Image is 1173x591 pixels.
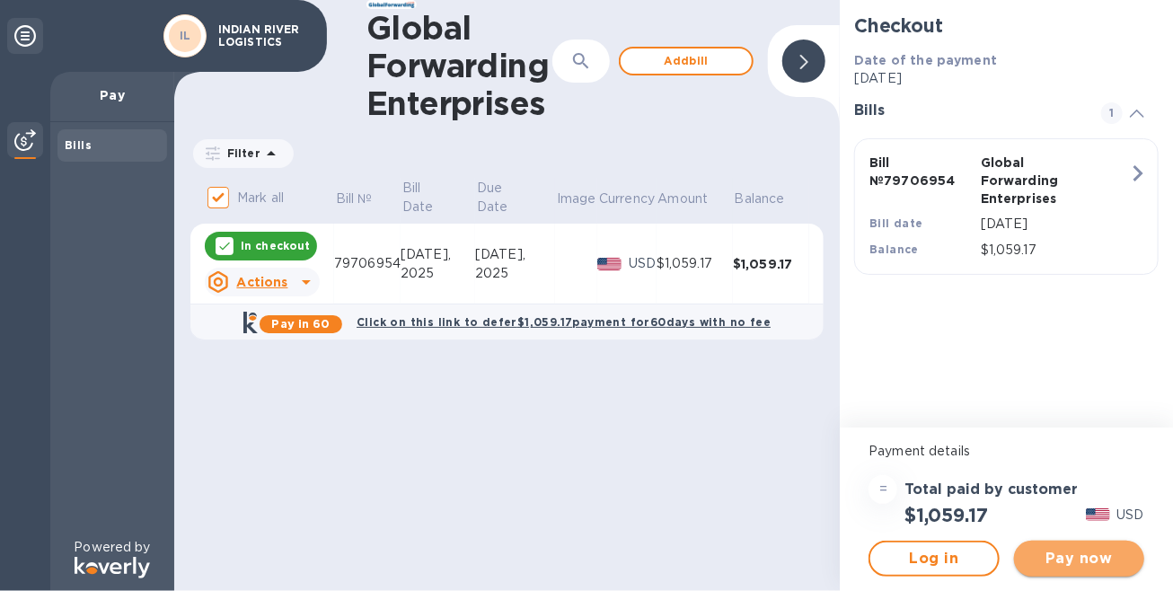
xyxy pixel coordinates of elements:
p: Image [557,190,596,208]
button: Log in [869,541,999,577]
span: 1 [1101,102,1123,124]
p: In checkout [241,238,310,253]
span: Bill № [336,190,396,208]
p: Pay [65,86,160,104]
b: Bill date [869,216,923,230]
p: Balance [735,190,785,208]
p: Amount [658,190,709,208]
u: Actions [236,275,287,289]
h1: Global Forwarding Enterprises [366,9,552,122]
div: 79706954 [334,254,401,273]
p: INDIAN RIVER LOGISTICS [218,23,308,49]
div: = [869,475,897,504]
b: Date of the payment [854,53,997,67]
p: Mark all [237,189,284,207]
p: Payment details [869,442,1144,461]
p: Filter [220,146,260,161]
div: $1,059.17 [657,254,733,273]
b: IL [180,29,191,42]
span: Log in [885,548,983,569]
h3: Total paid by customer [904,481,1078,498]
b: Balance [869,243,919,256]
p: Currency [599,190,655,208]
p: Due Date [477,179,531,216]
button: Bill №79706954Global Forwarding EnterprisesBill date[DATE]Balance$1,059.17 [854,138,1159,275]
span: Bill Date [402,179,474,216]
span: Due Date [477,179,554,216]
div: 2025 [401,264,475,283]
p: USD [1117,506,1144,525]
span: Pay now [1028,548,1130,569]
p: Bill № 79706954 [869,154,974,190]
p: Powered by [74,538,150,557]
h2: Checkout [854,14,1159,37]
img: USD [597,258,622,270]
div: 2025 [475,264,555,283]
p: Bill № [336,190,373,208]
p: USD [629,254,657,273]
h2: $1,059.17 [904,504,987,526]
b: Pay in 60 [272,317,331,331]
h3: Bills [854,102,1080,119]
p: [DATE] [854,69,1159,88]
img: USD [1086,508,1110,521]
div: [DATE], [401,245,475,264]
div: $1,059.17 [733,255,809,273]
p: $1,059.17 [981,241,1129,260]
p: [DATE] [981,215,1129,234]
p: Global Forwarding Enterprises [981,154,1085,207]
img: Logo [75,557,150,578]
span: Balance [735,190,808,208]
b: Click on this link to defer $1,059.17 payment for 60 days with no fee [357,315,771,329]
div: [DATE], [475,245,555,264]
span: Amount [658,190,732,208]
span: Add bill [635,50,737,72]
button: Pay now [1014,541,1144,577]
b: Bills [65,138,92,152]
p: Bill Date [402,179,451,216]
button: Addbill [619,47,754,75]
